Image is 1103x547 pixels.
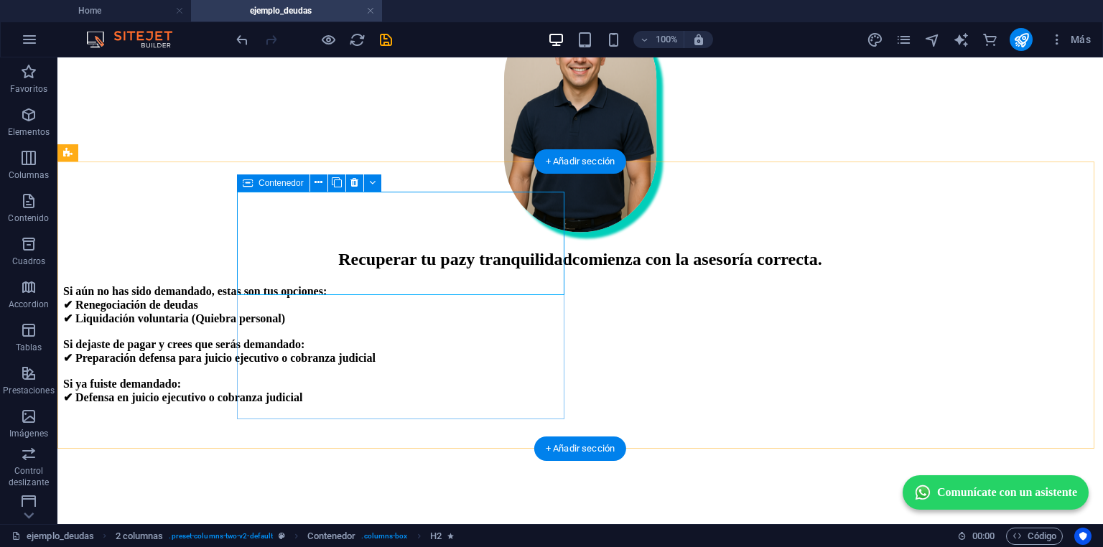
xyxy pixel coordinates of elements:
span: . preset-columns-two-v2-default [169,528,273,545]
p: Columnas [9,169,50,181]
button: Usercentrics [1074,528,1092,545]
i: Volver a cargar página [349,32,366,48]
i: Al redimensionar, ajustar el nivel de zoom automáticamente para ajustarse al dispositivo elegido. [692,33,705,46]
button: pages [895,31,912,48]
nav: breadcrumb [116,528,454,545]
p: Contenido [8,212,49,224]
button: 100% [633,31,684,48]
h6: Tiempo de la sesión [957,528,995,545]
a: Haz clic para cancelar la selección y doble clic para abrir páginas [11,528,94,545]
i: Deshacer: Editar cabecera (Ctrl+Z) [234,32,251,48]
button: Código [1006,528,1063,545]
span: Contenedor [259,179,304,187]
i: Guardar (Ctrl+S) [378,32,394,48]
p: Tablas [16,342,42,353]
span: : [982,530,985,541]
button: undo [233,31,251,48]
span: 00 00 [972,528,995,545]
span: Código [1013,528,1056,545]
button: Más [1044,28,1097,51]
button: reload [348,31,366,48]
div: + Añadir sección [534,436,626,461]
h6: 100% [655,31,678,48]
span: Haz clic para seleccionar y doble clic para editar [430,528,442,545]
button: text_generator [952,31,969,48]
p: Prestaciones [3,385,54,396]
p: Favoritos [10,83,47,95]
button: design [866,31,883,48]
i: Este elemento es un preajuste personalizable [279,532,285,540]
button: save [377,31,394,48]
img: Editor Logo [83,31,190,48]
button: navigator [923,31,941,48]
div: + Añadir sección [534,149,626,174]
button: commerce [981,31,998,48]
h4: ejemplo_deudas [191,3,382,19]
span: Más [1050,32,1091,47]
span: . columns-box [361,528,407,545]
i: El elemento contiene una animación [447,532,454,540]
button: publish [1010,28,1033,51]
i: Publicar [1013,32,1030,48]
p: Imágenes [9,428,48,439]
i: Comercio [982,32,998,48]
span: Haz clic para seleccionar y doble clic para editar [307,528,355,545]
span: Haz clic para seleccionar y doble clic para editar [116,528,164,545]
p: Elementos [8,126,50,138]
p: Accordion [9,299,49,310]
p: Cuadros [12,256,46,267]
